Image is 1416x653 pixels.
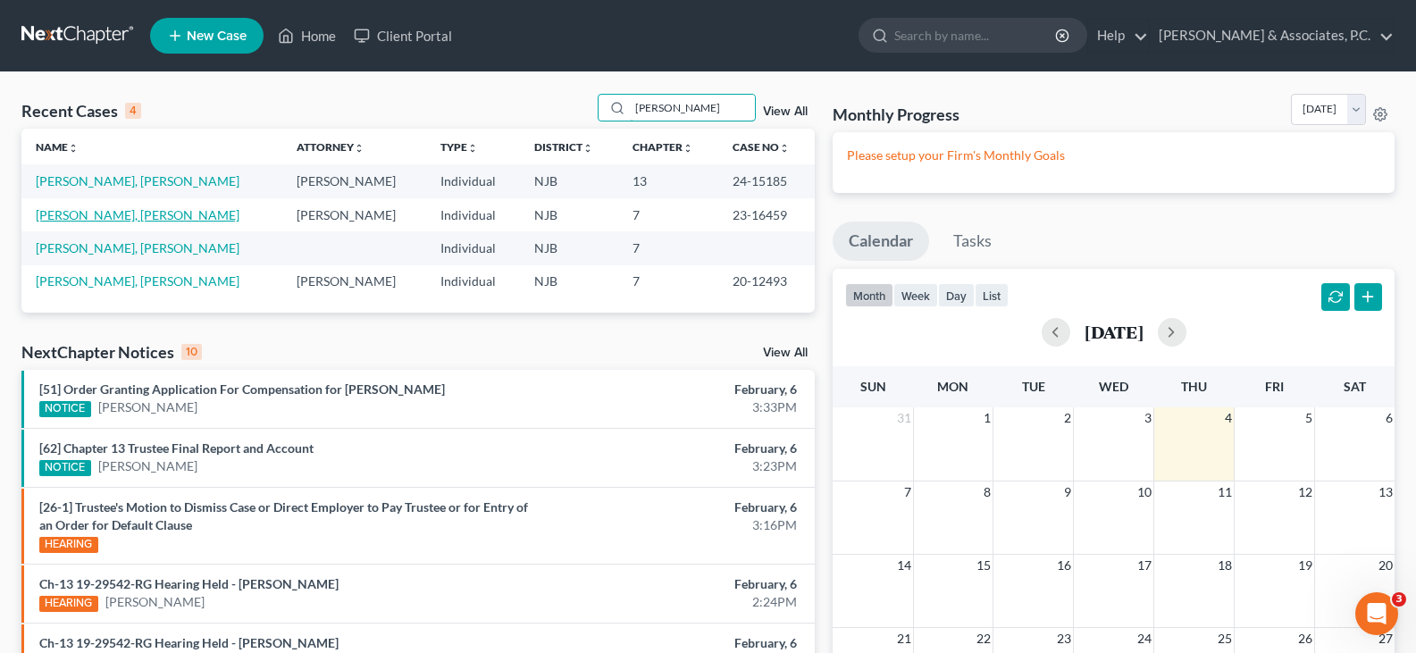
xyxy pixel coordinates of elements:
div: 3:33PM [557,398,797,416]
input: Search by name... [630,95,755,121]
td: Individual [426,164,521,197]
a: [PERSON_NAME] [105,593,205,611]
a: View All [763,105,808,118]
td: 20-12493 [718,265,815,298]
i: unfold_more [582,143,593,154]
a: [PERSON_NAME], [PERSON_NAME] [36,173,239,188]
td: 24-15185 [718,164,815,197]
td: [PERSON_NAME] [282,198,426,231]
div: February, 6 [557,440,797,457]
span: 26 [1296,628,1314,649]
div: NextChapter Notices [21,341,202,363]
span: 5 [1303,407,1314,429]
span: 1 [982,407,993,429]
a: [62] Chapter 13 Trustee Final Report and Account [39,440,314,456]
span: Fri [1265,379,1284,394]
span: 13 [1377,481,1395,503]
td: NJB [520,164,618,197]
a: View All [763,347,808,359]
div: NOTICE [39,460,91,476]
a: Home [269,20,345,52]
td: Individual [426,198,521,231]
td: Individual [426,231,521,264]
td: [PERSON_NAME] [282,164,426,197]
div: February, 6 [557,575,797,593]
a: Ch-13 19-29542-RG Hearing Held - [PERSON_NAME] [39,576,339,591]
span: 20 [1377,555,1395,576]
div: HEARING [39,596,98,612]
a: [PERSON_NAME], [PERSON_NAME] [36,207,239,222]
span: 23 [1055,628,1073,649]
div: February, 6 [557,381,797,398]
button: day [938,283,975,307]
button: week [893,283,938,307]
span: 2 [1062,407,1073,429]
a: [PERSON_NAME], [PERSON_NAME] [36,240,239,255]
span: 10 [1135,481,1153,503]
div: 2:24PM [557,593,797,611]
span: 6 [1384,407,1395,429]
td: 7 [618,231,718,264]
a: [PERSON_NAME] [98,457,197,475]
a: [PERSON_NAME] & Associates, P.C. [1150,20,1394,52]
i: unfold_more [68,143,79,154]
div: Recent Cases [21,100,141,121]
a: Districtunfold_more [534,140,593,154]
span: 3 [1392,592,1406,607]
div: 3:16PM [557,516,797,534]
span: 3 [1143,407,1153,429]
span: 17 [1135,555,1153,576]
td: Individual [426,265,521,298]
button: month [845,283,893,307]
i: unfold_more [683,143,693,154]
a: Case Nounfold_more [733,140,790,154]
td: 7 [618,198,718,231]
input: Search by name... [894,19,1058,52]
span: 15 [975,555,993,576]
td: NJB [520,198,618,231]
a: [51] Order Granting Application For Compensation for [PERSON_NAME] [39,381,445,397]
a: [PERSON_NAME], [PERSON_NAME] [36,273,239,289]
span: Thu [1181,379,1207,394]
span: 31 [895,407,913,429]
span: 19 [1296,555,1314,576]
div: HEARING [39,537,98,553]
a: [26-1] Trustee's Motion to Dismiss Case or Direct Employer to Pay Trustee or for Entry of an Orde... [39,499,528,532]
div: February, 6 [557,634,797,652]
div: February, 6 [557,498,797,516]
span: 12 [1296,481,1314,503]
a: Typeunfold_more [440,140,478,154]
a: [PERSON_NAME] [98,398,197,416]
span: 16 [1055,555,1073,576]
td: 13 [618,164,718,197]
div: 4 [125,103,141,119]
i: unfold_more [354,143,364,154]
a: Help [1088,20,1148,52]
a: Chapterunfold_more [633,140,693,154]
span: 8 [982,481,993,503]
a: Attorneyunfold_more [297,140,364,154]
a: Calendar [833,222,929,261]
span: 24 [1135,628,1153,649]
i: unfold_more [779,143,790,154]
span: Tue [1022,379,1045,394]
span: 4 [1223,407,1234,429]
span: Mon [937,379,968,394]
span: 21 [895,628,913,649]
div: 3:23PM [557,457,797,475]
h2: [DATE] [1085,322,1144,341]
span: 7 [902,481,913,503]
span: 11 [1216,481,1234,503]
td: 7 [618,265,718,298]
p: Please setup your Firm's Monthly Goals [847,147,1380,164]
span: 14 [895,555,913,576]
span: New Case [187,29,247,43]
button: list [975,283,1009,307]
div: 10 [181,344,202,360]
span: Sat [1344,379,1366,394]
span: 18 [1216,555,1234,576]
span: Sun [860,379,886,394]
a: Tasks [937,222,1008,261]
a: Ch-13 19-29542-RG Hearing Held - [PERSON_NAME] [39,635,339,650]
div: NOTICE [39,401,91,417]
